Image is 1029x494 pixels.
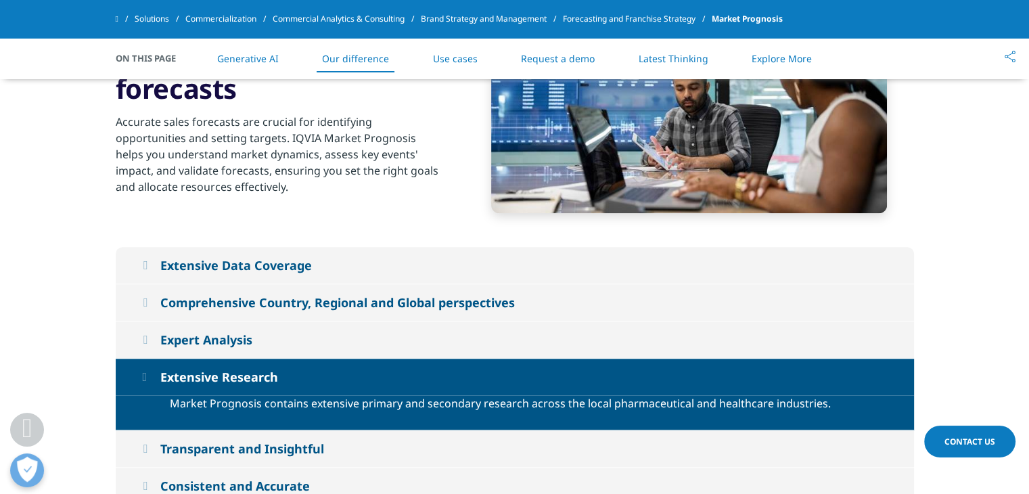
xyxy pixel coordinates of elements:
a: Brand Strategy and Management [421,7,563,31]
a: Generative AI [217,52,279,65]
button: Comprehensive Country, Regional and Global perspectives [116,284,914,321]
span: Contact Us [944,436,995,447]
button: Expert Analysis [116,321,914,358]
div: Expert Analysis [160,332,252,348]
a: Our difference [322,52,389,65]
a: Latest Thinking [639,52,708,65]
p: Accurate sales forecasts are crucial for identifying opportunities and setting targets. IQVIA Mar... [116,114,444,203]
a: Forecasting and Franchise Strategy [563,7,712,31]
div: Extensive Research [160,369,278,385]
span: On This Page [116,51,190,65]
button: Extensive Data Coverage [116,247,914,284]
a: Commercialization [185,7,273,31]
a: Commercial Analytics & Consulting [273,7,421,31]
button: Open Preferences [10,453,44,487]
div: Extensive Data Coverage [160,257,312,273]
div: Consistent and Accurate [160,478,310,494]
a: Use cases [433,52,478,65]
div: Transparent and Insightful [160,441,324,457]
a: Contact Us [924,426,1015,457]
a: Explore More [752,52,812,65]
p: Market Prognosis contains extensive primary and secondary research across the local pharmaceutica... [170,395,860,420]
div: Comprehensive Country, Regional and Global perspectives [160,294,515,311]
button: Extensive Research [116,359,914,395]
span: Market Prognosis [712,7,783,31]
a: Request a demo [521,52,595,65]
button: Transparent and Insightful [116,430,914,467]
a: Solutions [135,7,185,31]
